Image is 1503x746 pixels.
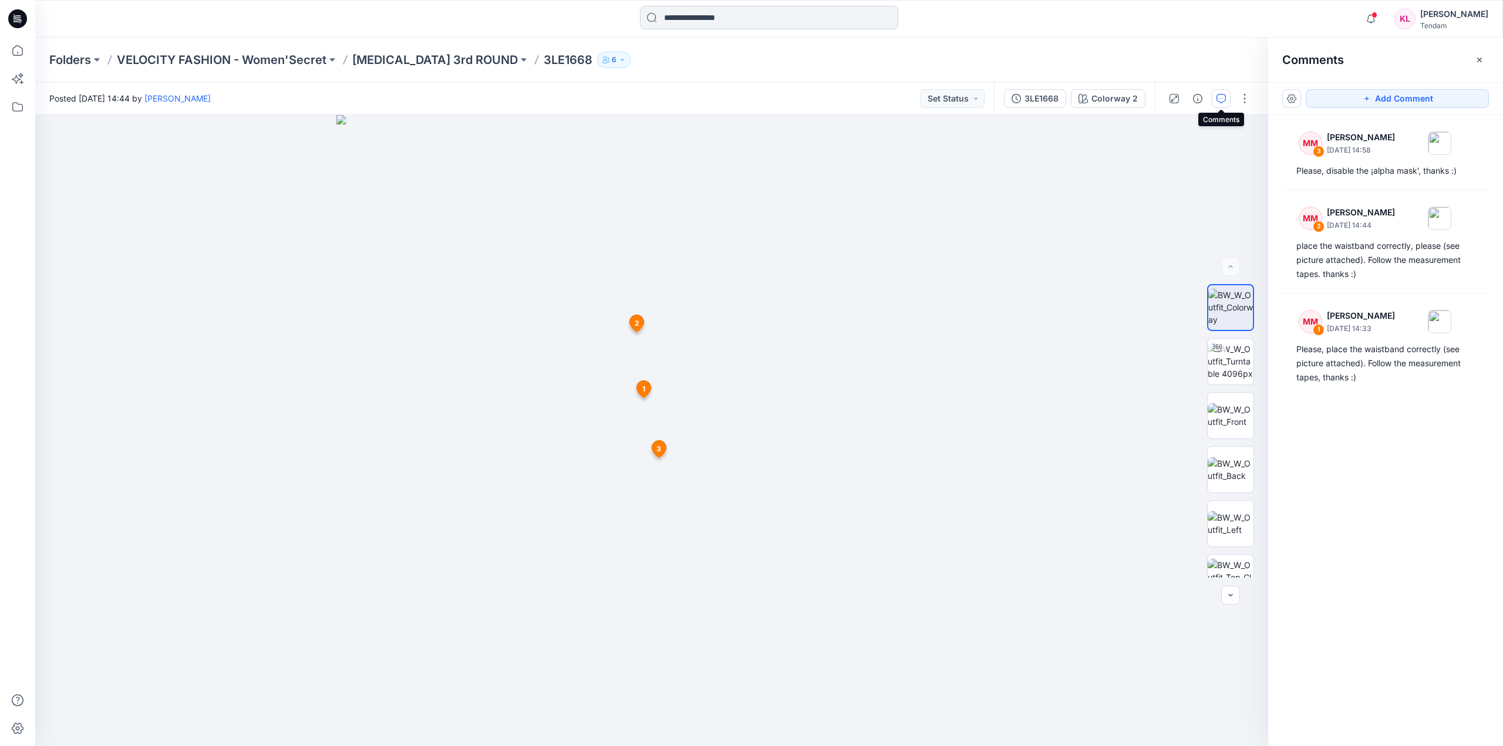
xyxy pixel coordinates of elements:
[1299,310,1322,333] div: MM
[1091,92,1138,105] div: Colorway 2
[1282,53,1344,67] h2: Comments
[1394,8,1416,29] div: KL
[49,92,211,104] span: Posted [DATE] 14:44 by
[612,53,616,66] p: 6
[1313,324,1325,336] div: 1
[1327,130,1395,144] p: [PERSON_NAME]
[1313,146,1325,157] div: 3
[1327,309,1395,323] p: [PERSON_NAME]
[1071,89,1145,108] button: Colorway 2
[1327,323,1395,335] p: [DATE] 14:33
[1296,239,1475,281] div: place the waistband correctly, please (see picture attached). Follow the measurement tapes. thank...
[1208,343,1253,380] img: BW_W_Outfit_Turntable 4096px
[1208,289,1253,326] img: BW_W_Outfit_Colorway
[1327,220,1395,231] p: [DATE] 14:44
[1299,131,1322,155] div: MM
[1420,21,1488,30] div: Tendam
[1004,89,1066,108] button: 3LE1668
[1208,457,1253,482] img: BW_W_Outfit_Back
[1420,7,1488,21] div: [PERSON_NAME]
[1299,207,1322,230] div: MM
[336,115,968,746] img: eyJhbGciOiJIUzI1NiIsImtpZCI6IjAiLCJzbHQiOiJzZXMiLCJ0eXAiOiJKV1QifQ.eyJkYXRhIjp7InR5cGUiOiJzdG9yYW...
[1208,559,1253,596] img: BW_W_Outfit_Top_CloseUp
[1306,89,1489,108] button: Add Comment
[1327,144,1395,156] p: [DATE] 14:58
[1188,89,1207,108] button: Details
[352,52,518,68] a: [MEDICAL_DATA] 3rd ROUND
[117,52,326,68] a: VELOCITY FASHION - Women'Secret
[1025,92,1059,105] div: 3LE1668
[1208,511,1253,536] img: BW_W_Outfit_Left
[1313,221,1325,232] div: 2
[1327,205,1395,220] p: [PERSON_NAME]
[1296,164,1475,178] div: Please, disable the ¡alpha mask', thanks :)
[1208,403,1253,428] img: BW_W_Outfit_Front
[544,52,592,68] p: 3LE1668
[597,52,631,68] button: 6
[144,93,211,103] a: [PERSON_NAME]
[1296,342,1475,384] div: Please, place the waistband correctly (see picture attached). Follow the measurement tapes, thank...
[49,52,91,68] a: Folders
